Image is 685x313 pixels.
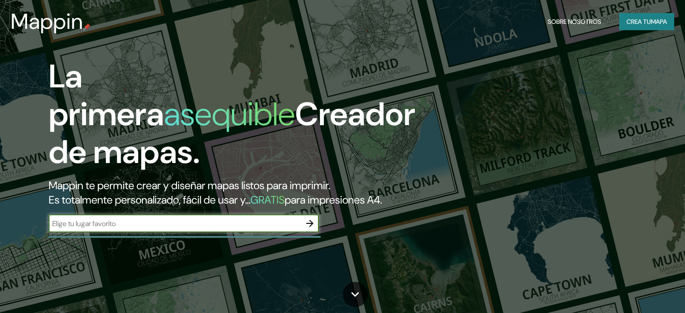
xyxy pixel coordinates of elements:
font: Crea tu [626,18,651,26]
font: Sobre nosotros [548,18,601,26]
button: Crea tumapa [619,13,674,30]
font: Es totalmente personalizado, fácil de usar y... [49,193,250,207]
iframe: Lanzador de widgets de ayuda [605,278,675,303]
button: Sobre nosotros [544,13,605,30]
img: pin de mapeo [83,23,91,31]
font: Creador de mapas. [49,93,415,173]
font: asequible [164,93,295,135]
font: GRATIS [250,193,285,207]
font: mapa [651,18,667,26]
font: Mappin te permite crear y diseñar mapas listos para imprimir. [49,178,330,192]
input: Elige tu lugar favorito [49,218,301,229]
font: para impresiones A4. [285,193,382,207]
font: La primera [49,55,164,135]
font: Mappin [11,7,83,36]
